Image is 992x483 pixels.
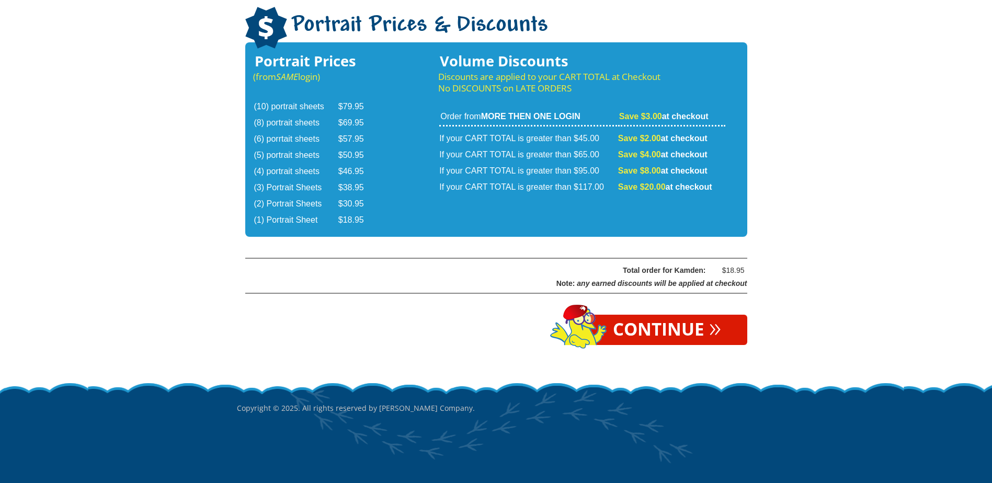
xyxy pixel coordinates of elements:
td: If your CART TOTAL is greater than $65.00 [439,147,617,163]
td: If your CART TOTAL is greater than $45.00 [439,128,617,146]
td: (3) Portrait Sheets [254,180,337,195]
span: Save $8.00 [618,166,661,175]
td: $38.95 [338,180,377,195]
a: Continue» [587,315,747,345]
strong: at checkout [618,150,708,159]
td: $79.95 [338,99,377,114]
td: $50.95 [338,148,377,163]
strong: at checkout [618,166,708,175]
td: (2) Portrait Sheets [254,197,337,212]
div: $18.95 [713,264,745,277]
div: Total order for Kamden: [272,264,706,277]
td: (6) porrtait sheets [254,132,337,147]
strong: MORE THEN ONE LOGIN [481,112,580,121]
strong: at checkout [619,112,709,121]
td: $18.95 [338,213,377,228]
h3: Volume Discounts [438,55,726,67]
td: $30.95 [338,197,377,212]
p: (from login) [253,71,378,83]
td: (8) portrait sheets [254,116,337,131]
span: Save $20.00 [618,182,666,191]
em: SAME [276,71,298,83]
td: $57.95 [338,132,377,147]
td: $69.95 [338,116,377,131]
span: Note: [556,279,575,287]
h1: Portrait Prices & Discounts [245,7,747,50]
td: (1) Portrait Sheet [254,213,337,228]
td: (10) portrait sheets [254,99,337,114]
td: (4) portrait sheets [254,164,337,179]
strong: at checkout [618,134,708,143]
span: » [709,321,721,332]
td: Order from [439,111,617,126]
h3: Portrait Prices [253,55,378,67]
td: $46.95 [338,164,377,179]
span: any earned discounts will be applied at checkout [577,279,747,287]
strong: at checkout [618,182,712,191]
span: Save $3.00 [619,112,662,121]
td: If your CART TOTAL is greater than $95.00 [439,164,617,179]
td: (5) portrait sheets [254,148,337,163]
span: Save $2.00 [618,134,661,143]
td: If your CART TOTAL is greater than $117.00 [439,180,617,195]
p: Discounts are applied to your CART TOTAL at Checkout No DISCOUNTS on LATE ORDERS [438,71,726,94]
span: Save $4.00 [618,150,661,159]
p: Copyright © 2025. All rights reserved by [PERSON_NAME] Company. [237,382,756,435]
